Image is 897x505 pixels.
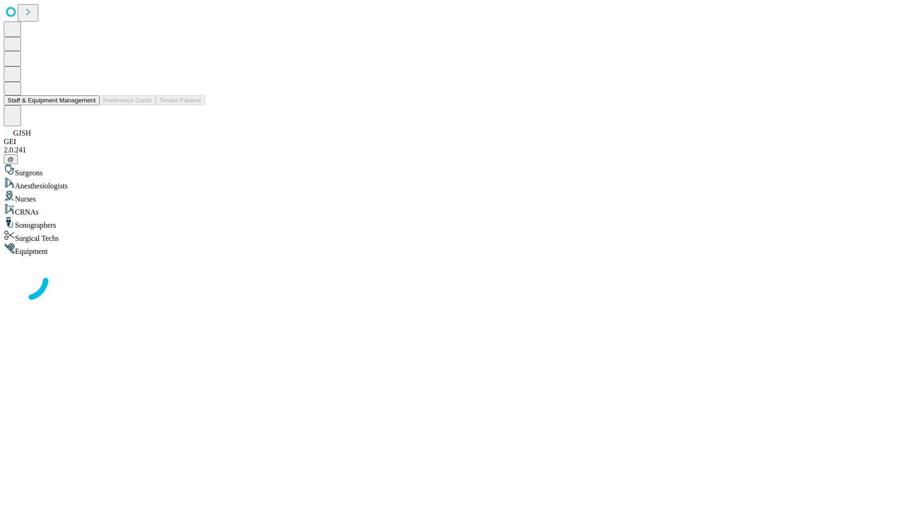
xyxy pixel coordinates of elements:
[4,216,893,230] div: Sonographers
[13,129,31,137] span: GJSH
[100,95,156,105] button: Preference Cards
[7,156,14,163] span: @
[4,95,100,105] button: Staff & Equipment Management
[4,164,893,177] div: Surgeons
[4,154,18,164] button: @
[4,243,893,256] div: Equipment
[4,230,893,243] div: Surgical Techs
[4,177,893,190] div: Anesthesiologists
[4,146,893,154] div: 2.0.241
[4,203,893,216] div: CRNAs
[156,95,205,105] button: Tenant Params
[4,137,893,146] div: GEI
[4,190,893,203] div: Nurses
